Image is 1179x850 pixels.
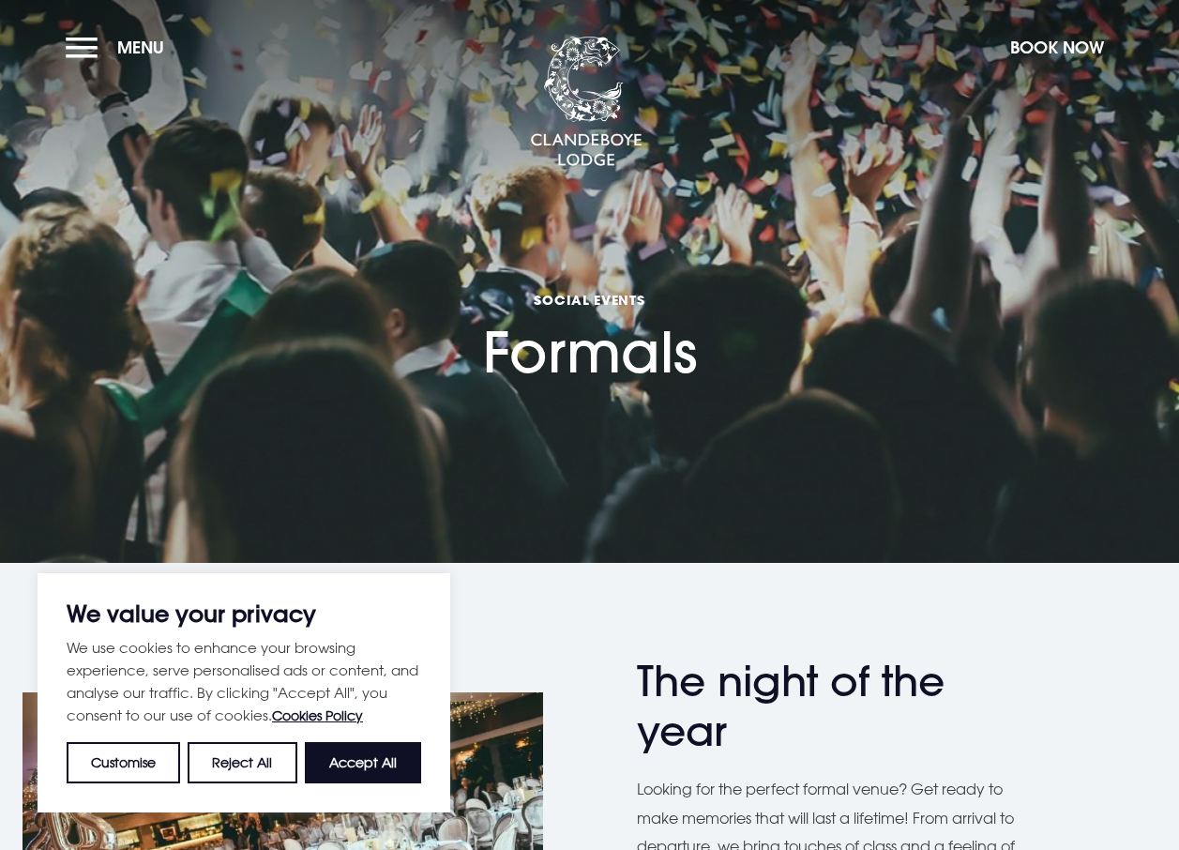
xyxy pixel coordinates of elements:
[67,636,421,727] p: We use cookies to enhance your browsing experience, serve personalised ads or content, and analys...
[66,27,174,68] button: Menu
[483,187,697,387] h1: Formals
[530,37,642,168] img: Clandeboye Lodge
[38,573,450,812] div: We value your privacy
[483,291,697,309] span: Social Events
[272,707,363,723] a: Cookies Policy
[188,742,296,783] button: Reject All
[117,37,164,58] span: Menu
[305,742,421,783] button: Accept All
[1001,27,1113,68] button: Book Now
[67,602,421,625] p: We value your privacy
[637,657,1003,756] h2: The night of the year
[67,742,180,783] button: Customise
